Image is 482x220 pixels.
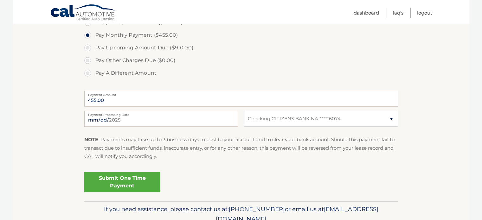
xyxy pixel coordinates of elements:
p: : Payments may take up to 3 business days to post to your account and to clear your bank account.... [84,135,398,160]
a: FAQ's [393,8,403,18]
label: Pay Other Charges Due ($0.00) [84,54,398,67]
label: Payment Amount [84,91,398,96]
span: [PHONE_NUMBER] [229,205,285,213]
label: Pay Upcoming Amount Due ($910.00) [84,41,398,54]
label: Pay Monthly Payment ($455.00) [84,29,398,41]
input: Payment Date [84,111,238,127]
label: Payment Processing Date [84,111,238,116]
a: Dashboard [354,8,379,18]
a: Cal Automotive [50,4,117,22]
a: Submit One Time Payment [84,172,160,192]
strong: NOTE [84,136,98,142]
label: Pay A Different Amount [84,67,398,79]
input: Payment Amount [84,91,398,107]
a: Logout [417,8,432,18]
